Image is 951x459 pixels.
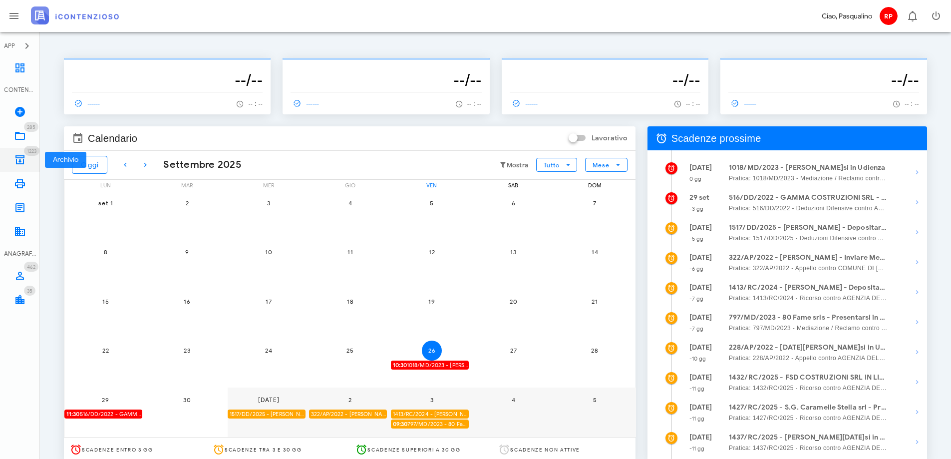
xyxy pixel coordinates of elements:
strong: [DATE] [689,373,712,382]
small: Mostra [507,161,529,169]
div: Settembre 2025 [155,157,242,172]
button: Mostra dettagli [907,162,927,182]
h3: --/-- [72,70,263,90]
button: Distintivo [900,4,924,28]
button: Mostra dettagli [907,312,927,332]
span: 12 [422,248,442,256]
span: -- : -- [686,100,700,107]
h3: --/-- [291,70,481,90]
button: 2 [340,390,360,410]
button: Mostra dettagli [907,192,927,212]
small: -11 gg [689,445,705,452]
button: 6 [503,193,523,213]
strong: 11:30 [66,411,80,418]
button: 23 [177,341,197,361]
strong: [DATE] [689,313,712,322]
span: 5 [585,396,605,404]
button: 24 [259,341,279,361]
span: Oggi [80,161,99,169]
strong: 1427/RC/2025 - S.G. Caramelle Stella srl - Presentarsi in Udienza [729,402,888,413]
span: 20 [503,298,523,305]
span: 23 [177,347,197,354]
strong: [DATE] [689,223,712,232]
span: Calendario [88,130,137,146]
button: Mostra dettagli [907,282,927,302]
strong: [DATE] [689,253,712,262]
span: 35 [27,288,32,294]
a: ------ [728,96,761,110]
strong: [DATE] [689,283,712,292]
button: 3 [422,390,442,410]
span: Pratica: 1413/RC/2024 - Ricorso contro AGENZIA DELLE ENTRATE - RISCOSSIONE (Udienza) [729,293,888,303]
span: Scadenze tra 3 e 30 gg [225,447,302,453]
span: Tutto [543,161,560,169]
button: Mostra dettagli [907,342,927,362]
span: 7 [585,199,605,207]
span: Mese [592,161,610,169]
small: -3 gg [689,205,704,212]
strong: 1018/MD/2023 - [PERSON_NAME]si in Udienza [729,162,888,173]
span: 29 [95,396,115,404]
span: 2 [177,199,197,207]
strong: 1437/RC/2025 - [PERSON_NAME][DATE]si in [GEOGRAPHIC_DATA] [729,432,888,443]
span: 15 [95,298,115,305]
div: 1517/DD/2025 - [PERSON_NAME] - Depositare i documenti processuali [228,410,306,419]
span: Scadenze entro 3 gg [82,447,153,453]
span: -- : -- [248,100,263,107]
span: Pratica: 322/AP/2022 - Appello contro COMUNE DI [GEOGRAPHIC_DATA] (Udienza) [729,263,888,273]
div: lun [64,180,146,191]
span: Distintivo [24,286,35,296]
div: ven [391,180,473,191]
label: Lavorativo [592,133,628,143]
button: Mostra dettagli [907,402,927,422]
strong: 29 set [689,193,710,202]
button: 29 [95,390,115,410]
strong: [DATE] [689,433,712,442]
strong: 09:30 [393,421,408,428]
span: Pratica: 1432/RC/2025 - Ricorso contro AGENZIA DELLE ENTRATE - RISCOSSIONE (Udienza) [729,383,888,393]
button: set 1 [95,193,115,213]
span: ------ [728,99,757,108]
span: Pratica: 228/AP/2022 - Appello contro AGENZIA DELLE ENTRATE - RISCOSSIONE (Udienza) [729,353,888,363]
button: 27 [503,341,523,361]
button: 12 [422,242,442,262]
p: -------------- [728,62,919,70]
button: 2 [177,193,197,213]
span: 3 [259,199,279,207]
button: 18 [340,291,360,311]
strong: [DATE] [689,163,712,172]
span: 28 [585,347,605,354]
small: 0 gg [689,175,701,182]
button: Mostra dettagli [907,432,927,452]
button: 20 [503,291,523,311]
button: 22 [95,341,115,361]
strong: 322/AP/2022 - [PERSON_NAME] - Inviare Memorie per Udienza [729,252,888,263]
div: CONTENZIOSO [4,85,36,94]
small: -6 gg [689,265,704,272]
span: 2 [340,396,360,404]
span: 13 [503,248,523,256]
span: 16 [177,298,197,305]
button: Mostra dettagli [907,252,927,272]
small: -11 gg [689,385,705,392]
span: -- : -- [905,100,919,107]
a: ------ [72,96,105,110]
span: 797/MD/2023 - 80 Fame srls - Presentarsi in Udienza [393,420,469,429]
button: 16 [177,291,197,311]
span: Scadenze prossime [671,130,761,146]
span: Scadenze superiori a 30 gg [367,447,460,453]
strong: 516/DD/2022 - GAMMA COSTRUZIONI SRL - Presentarsi in Udienza [729,192,888,203]
span: Pratica: 1018/MD/2023 - Mediazione / Reclamo contro AGENZIA DELLE ENTRATE - RISCOSSIONE (Udienza) [729,173,888,183]
span: 8 [95,248,115,256]
span: Distintivo [24,262,38,272]
button: 4 [503,390,523,410]
button: Mostra dettagli [907,372,927,392]
span: 25 [340,347,360,354]
strong: 10:30 [393,362,407,369]
button: 14 [585,242,605,262]
button: 25 [340,341,360,361]
button: Oggi [72,156,107,174]
span: 5 [422,199,442,207]
span: -- : -- [467,100,482,107]
span: 4 [340,199,360,207]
